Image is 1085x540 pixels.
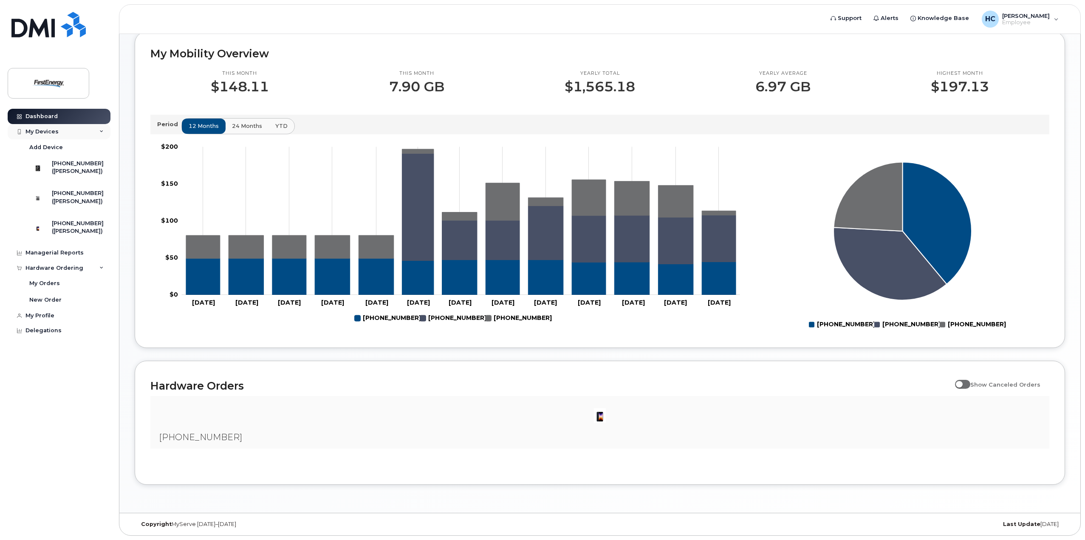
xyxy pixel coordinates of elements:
g: Legend [809,317,1006,332]
h2: Hardware Orders [150,379,951,392]
p: Yearly total [565,70,635,77]
g: 234-788-0040 [186,149,736,258]
tspan: [DATE] [321,299,344,307]
g: 330-814-9030 [355,311,421,325]
span: Support [838,14,862,23]
tspan: $0 [170,291,178,299]
tspan: [DATE] [534,299,557,307]
span: Knowledge Base [918,14,969,23]
tspan: $200 [161,143,178,151]
g: Series [834,162,972,300]
span: [PHONE_NUMBER] [159,432,242,442]
span: HC [985,14,995,24]
tspan: [DATE] [708,299,731,307]
g: 330-208-7490 [420,311,486,325]
div: [DATE] [755,521,1065,528]
tspan: [DATE] [407,299,430,307]
tspan: [DATE] [278,299,301,307]
p: This month [389,70,444,77]
iframe: Messenger Launcher [1048,503,1079,534]
p: $1,565.18 [565,79,635,94]
span: YTD [275,122,288,130]
p: This month [211,70,269,77]
p: Highest month [931,70,989,77]
p: Period [157,120,181,128]
tspan: [DATE] [192,299,215,307]
g: Chart [161,143,740,326]
tspan: [DATE] [492,299,514,307]
tspan: $150 [161,180,178,188]
h2: My Mobility Overview [150,47,1049,60]
strong: Last Update [1003,521,1040,527]
tspan: [DATE] [235,299,258,307]
g: 330-814-9030 [186,259,736,295]
a: Support [825,10,867,27]
g: 330-208-7490 [402,154,736,264]
p: $148.11 [211,79,269,94]
a: Alerts [867,10,904,27]
tspan: $100 [161,217,178,225]
tspan: [DATE] [622,299,645,307]
tspan: $50 [165,254,178,262]
p: 7.90 GB [389,79,444,94]
p: $197.13 [931,79,989,94]
tspan: [DATE] [578,299,601,307]
span: Employee [1002,19,1050,26]
span: 24 months [232,122,262,130]
strong: Copyright [141,521,172,527]
tspan: [DATE] [365,299,388,307]
span: Alerts [881,14,899,23]
p: 6.97 GB [755,79,811,94]
g: Legend [355,311,552,325]
div: Hajoway, Christy [976,11,1065,28]
g: 234-788-0040 [486,311,552,325]
p: Yearly average [755,70,811,77]
span: Show Canceled Orders [970,381,1040,388]
g: Chart [809,162,1006,332]
div: MyServe [DATE]–[DATE] [135,521,445,528]
img: image20231002-3703462-1angbar.jpeg [591,407,608,424]
tspan: [DATE] [449,299,472,307]
tspan: [DATE] [664,299,687,307]
a: Knowledge Base [904,10,975,27]
input: Show Canceled Orders [955,376,962,383]
span: [PERSON_NAME] [1002,12,1050,19]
